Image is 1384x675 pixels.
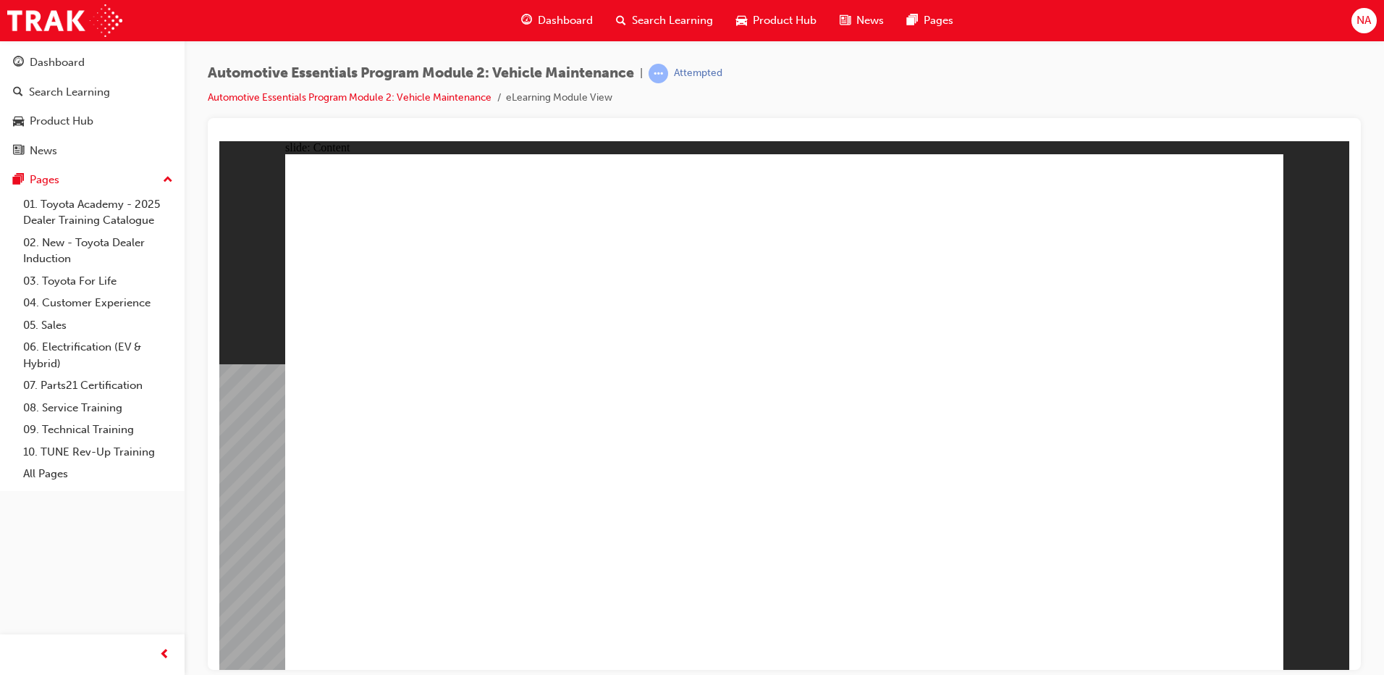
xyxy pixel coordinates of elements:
[604,6,725,35] a: search-iconSearch Learning
[30,54,85,71] div: Dashboard
[6,138,179,164] a: News
[13,56,24,70] span: guage-icon
[13,86,23,99] span: search-icon
[159,646,170,664] span: prev-icon
[538,12,593,29] span: Dashboard
[1356,12,1371,29] span: NA
[17,193,179,232] a: 01. Toyota Academy - 2025 Dealer Training Catalogue
[17,292,179,314] a: 04. Customer Experience
[17,463,179,485] a: All Pages
[13,174,24,187] span: pages-icon
[30,172,59,188] div: Pages
[828,6,895,35] a: news-iconNews
[510,6,604,35] a: guage-iconDashboard
[208,65,634,82] span: Automotive Essentials Program Module 2: Vehicle Maintenance
[6,79,179,106] a: Search Learning
[1351,8,1377,33] button: NA
[17,397,179,419] a: 08. Service Training
[6,167,179,193] button: Pages
[17,336,179,374] a: 06. Electrification (EV & Hybrid)
[725,6,828,35] a: car-iconProduct Hub
[753,12,817,29] span: Product Hub
[506,90,612,106] li: eLearning Module View
[7,4,122,37] img: Trak
[6,49,179,76] a: Dashboard
[17,270,179,293] a: 03. Toyota For Life
[208,91,491,104] a: Automotive Essentials Program Module 2: Vehicle Maintenance
[30,143,57,159] div: News
[640,65,643,82] span: |
[924,12,953,29] span: Pages
[6,108,179,135] a: Product Hub
[521,12,532,30] span: guage-icon
[17,314,179,337] a: 05. Sales
[895,6,965,35] a: pages-iconPages
[13,115,24,128] span: car-icon
[632,12,713,29] span: Search Learning
[616,12,626,30] span: search-icon
[13,145,24,158] span: news-icon
[17,419,179,441] a: 09. Technical Training
[17,374,179,397] a: 07. Parts21 Certification
[674,67,722,80] div: Attempted
[29,84,110,101] div: Search Learning
[856,12,884,29] span: News
[163,171,173,190] span: up-icon
[6,46,179,167] button: DashboardSearch LearningProduct HubNews
[17,441,179,464] a: 10. TUNE Rev-Up Training
[649,64,668,83] span: learningRecordVerb_ATTEMPT-icon
[736,12,747,30] span: car-icon
[30,113,93,130] div: Product Hub
[840,12,851,30] span: news-icon
[17,232,179,270] a: 02. New - Toyota Dealer Induction
[907,12,918,30] span: pages-icon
